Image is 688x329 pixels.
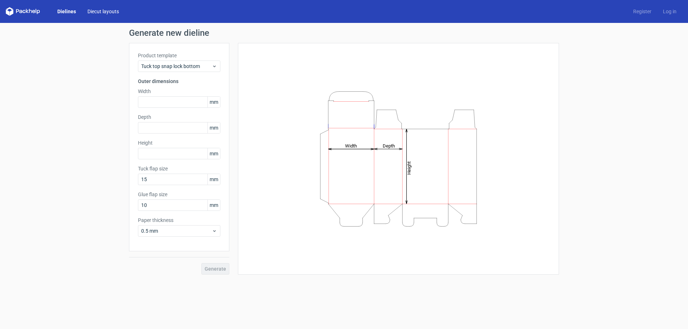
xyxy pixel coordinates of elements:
[138,88,220,95] label: Width
[52,8,82,15] a: Dielines
[141,227,212,234] span: 0.5 mm
[141,63,212,70] span: Tuck top snap lock bottom
[138,113,220,121] label: Depth
[657,8,682,15] a: Log in
[138,78,220,85] h3: Outer dimensions
[138,217,220,224] label: Paper thickness
[129,29,559,37] h1: Generate new dieline
[627,8,657,15] a: Register
[207,174,220,185] span: mm
[138,139,220,146] label: Height
[138,52,220,59] label: Product template
[82,8,125,15] a: Diecut layouts
[383,143,395,148] tspan: Depth
[207,97,220,107] span: mm
[207,200,220,211] span: mm
[138,165,220,172] label: Tuck flap size
[138,191,220,198] label: Glue flap size
[406,161,412,174] tspan: Height
[207,148,220,159] span: mm
[207,122,220,133] span: mm
[345,143,357,148] tspan: Width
